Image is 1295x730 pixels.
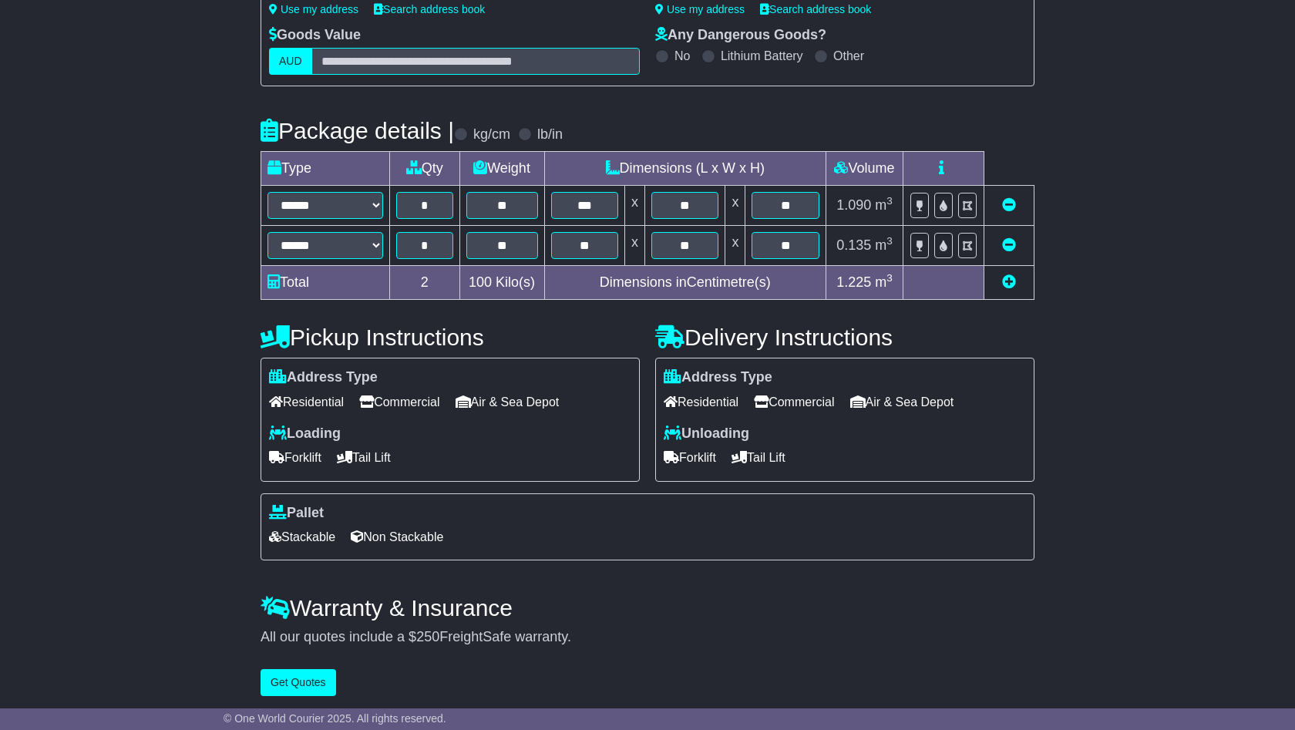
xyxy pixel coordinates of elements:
[261,266,390,300] td: Total
[664,426,749,442] label: Unloading
[269,27,361,44] label: Goods Value
[269,48,312,75] label: AUD
[359,390,439,414] span: Commercial
[459,266,544,300] td: Kilo(s)
[261,595,1034,621] h4: Warranty & Insurance
[754,390,834,414] span: Commercial
[833,49,864,63] label: Other
[625,186,645,226] td: x
[544,152,826,186] td: Dimensions (L x W x H)
[875,237,893,253] span: m
[732,446,785,469] span: Tail Lift
[886,235,893,247] sup: 3
[886,195,893,207] sup: 3
[390,266,460,300] td: 2
[544,266,826,300] td: Dimensions in Centimetre(s)
[469,274,492,290] span: 100
[537,126,563,143] label: lb/in
[826,152,903,186] td: Volume
[261,152,390,186] td: Type
[1002,274,1016,290] a: Add new item
[261,669,336,696] button: Get Quotes
[875,274,893,290] span: m
[875,197,893,213] span: m
[836,197,871,213] span: 1.090
[261,325,640,350] h4: Pickup Instructions
[456,390,560,414] span: Air & Sea Depot
[390,152,460,186] td: Qty
[374,3,485,15] a: Search address book
[1002,237,1016,253] a: Remove this item
[725,226,745,266] td: x
[1002,197,1016,213] a: Remove this item
[269,3,358,15] a: Use my address
[836,237,871,253] span: 0.135
[721,49,803,63] label: Lithium Battery
[269,525,335,549] span: Stackable
[269,426,341,442] label: Loading
[664,446,716,469] span: Forklift
[261,118,454,143] h4: Package details |
[760,3,871,15] a: Search address book
[836,274,871,290] span: 1.225
[674,49,690,63] label: No
[473,126,510,143] label: kg/cm
[224,712,446,725] span: © One World Courier 2025. All rights reserved.
[351,525,443,549] span: Non Stackable
[664,390,738,414] span: Residential
[664,369,772,386] label: Address Type
[416,629,439,644] span: 250
[725,186,745,226] td: x
[655,325,1034,350] h4: Delivery Instructions
[655,27,826,44] label: Any Dangerous Goods?
[459,152,544,186] td: Weight
[269,390,344,414] span: Residential
[269,505,324,522] label: Pallet
[269,446,321,469] span: Forklift
[261,629,1034,646] div: All our quotes include a $ FreightSafe warranty.
[625,226,645,266] td: x
[269,369,378,386] label: Address Type
[337,446,391,469] span: Tail Lift
[655,3,745,15] a: Use my address
[850,390,954,414] span: Air & Sea Depot
[886,272,893,284] sup: 3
